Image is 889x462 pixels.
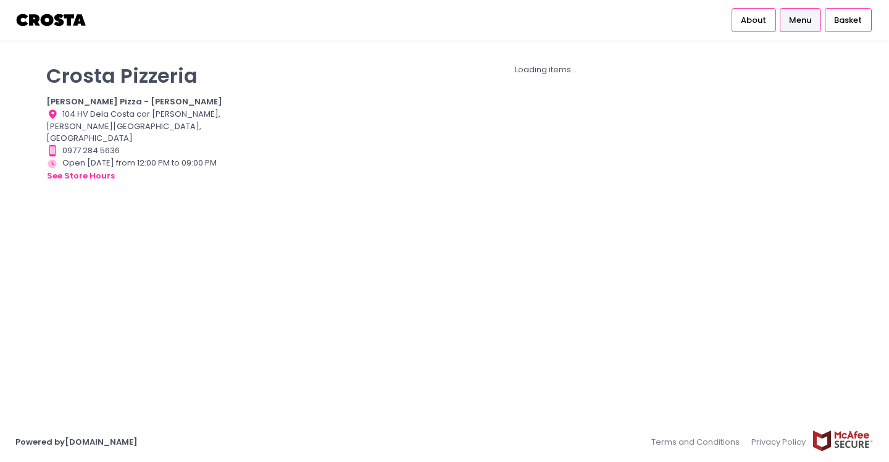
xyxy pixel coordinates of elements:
div: 104 HV Dela Costa cor [PERSON_NAME], [PERSON_NAME][GEOGRAPHIC_DATA], [GEOGRAPHIC_DATA] [46,108,234,145]
img: mcafee-secure [812,430,874,451]
a: Menu [780,8,821,31]
a: Terms and Conditions [651,430,746,454]
a: Powered by[DOMAIN_NAME] [15,436,138,448]
div: Loading items... [249,64,843,76]
a: About [732,8,776,31]
span: Basket [834,14,862,27]
p: Crosta Pizzeria [46,64,234,88]
div: 0977 284 5636 [46,145,234,157]
button: see store hours [46,169,115,183]
b: [PERSON_NAME] Pizza - [PERSON_NAME] [46,96,222,107]
span: Menu [789,14,811,27]
div: Open [DATE] from 12:00 PM to 09:00 PM [46,157,234,183]
a: Privacy Policy [746,430,812,454]
span: About [741,14,766,27]
img: logo [15,9,88,31]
